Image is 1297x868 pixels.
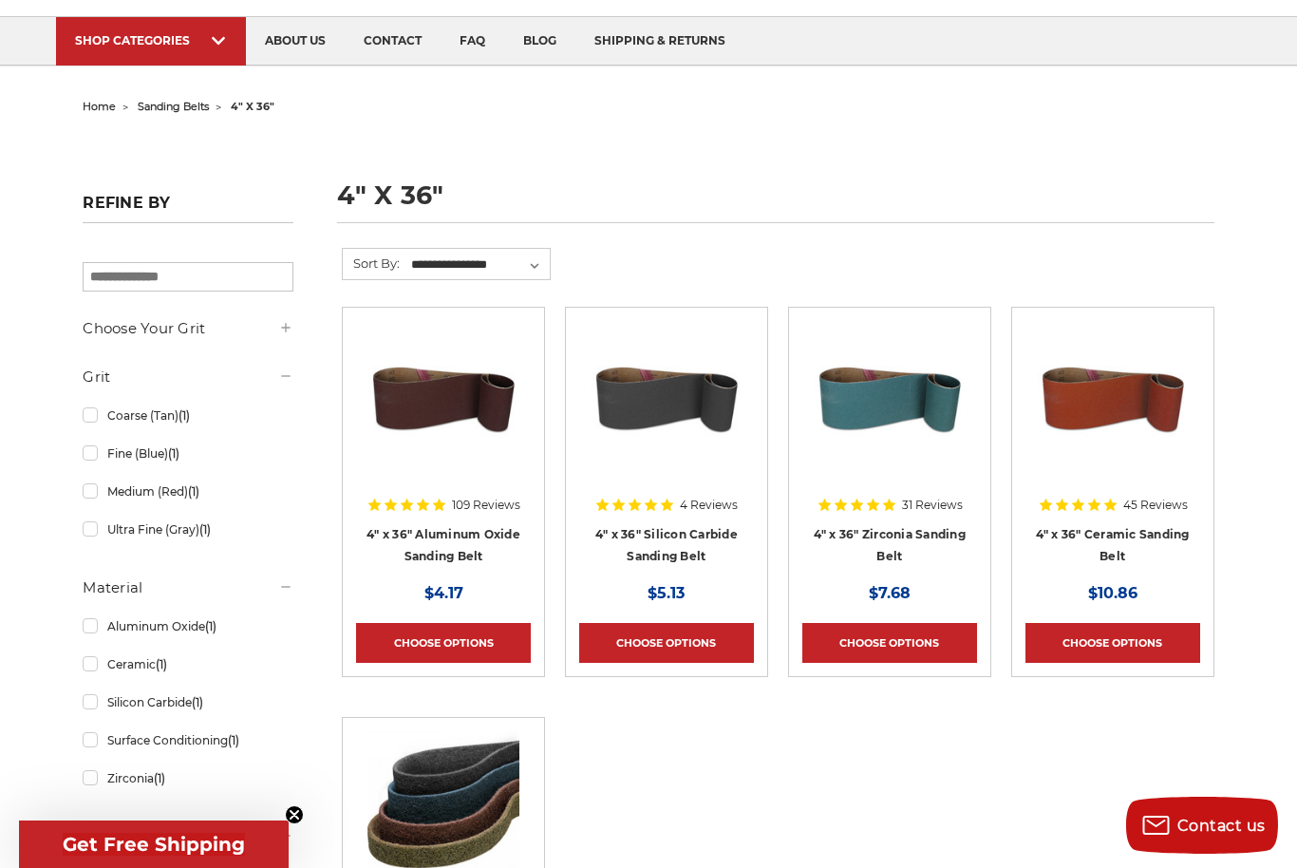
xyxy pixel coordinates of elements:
span: (1) [154,771,165,785]
span: (1) [192,695,203,709]
img: 4" x 36" Aluminum Oxide Sanding Belt [367,321,519,473]
a: 4" x 36" Aluminum Oxide Sanding Belt [356,321,531,496]
span: (1) [205,619,216,633]
a: 4" x 36" Silicon Carbide File Belt [579,321,754,496]
button: Close teaser [285,805,304,824]
span: $10.86 [1088,584,1137,602]
button: Contact us [1126,797,1278,854]
h5: Material [83,576,292,599]
a: Surface Conditioning [83,724,292,757]
a: Zirconia [83,762,292,795]
span: (1) [156,657,167,671]
a: Ceramic [83,648,292,681]
a: Silicon Carbide [83,686,292,719]
a: about us [246,17,345,66]
label: Sort By: [343,249,400,277]
a: Fine (Blue) [83,437,292,470]
a: Aluminum Oxide [83,610,292,643]
a: Choose Options [579,623,754,663]
img: 4" x 36" Zirconia Sanding Belt [814,321,966,473]
a: faq [441,17,504,66]
a: 4" x 36" Aluminum Oxide Sanding Belt [367,527,520,563]
span: 4" x 36" [231,100,274,113]
a: shipping & returns [575,17,744,66]
span: (1) [179,408,190,423]
a: 4" x 36" Zirconia Sanding Belt [802,321,977,496]
span: (1) [199,522,211,537]
span: (1) [228,733,239,747]
a: 4" x 36" Ceramic Sanding Belt [1036,527,1190,563]
span: $5.13 [648,584,685,602]
a: Coarse (Tan) [83,399,292,432]
img: 4" x 36" Ceramic Sanding Belt [1037,321,1189,473]
div: SHOP CATEGORIES [75,33,227,47]
a: 4" x 36" Zirconia Sanding Belt [814,527,966,563]
span: (1) [168,446,179,461]
img: 4" x 36" Silicon Carbide File Belt [591,321,742,473]
a: sanding belts [138,100,209,113]
h5: Choose Your Grit [83,317,292,340]
h5: Refine by [83,194,292,223]
a: Choose Options [356,623,531,663]
a: blog [504,17,575,66]
a: Choose Options [1025,623,1200,663]
select: Sort By: [408,251,550,279]
h5: Grit [83,366,292,388]
a: 4" x 36" Silicon Carbide Sanding Belt [595,527,738,563]
a: Ultra Fine (Gray) [83,513,292,546]
a: home [83,100,116,113]
div: Get Free ShippingClose teaser [19,821,289,868]
span: Get Free Shipping [63,833,245,856]
span: 4 Reviews [680,500,738,511]
a: Choose Options [802,623,977,663]
span: 31 Reviews [902,500,963,511]
span: (1) [188,484,199,499]
h1: 4" x 36" [337,182,1213,223]
span: 109 Reviews [452,500,520,511]
span: $4.17 [424,584,463,602]
span: Contact us [1177,817,1266,835]
span: $7.68 [869,584,911,602]
a: Medium (Red) [83,475,292,508]
span: 45 Reviews [1123,500,1188,511]
a: contact [345,17,441,66]
a: 4" x 36" Ceramic Sanding Belt [1025,321,1200,496]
